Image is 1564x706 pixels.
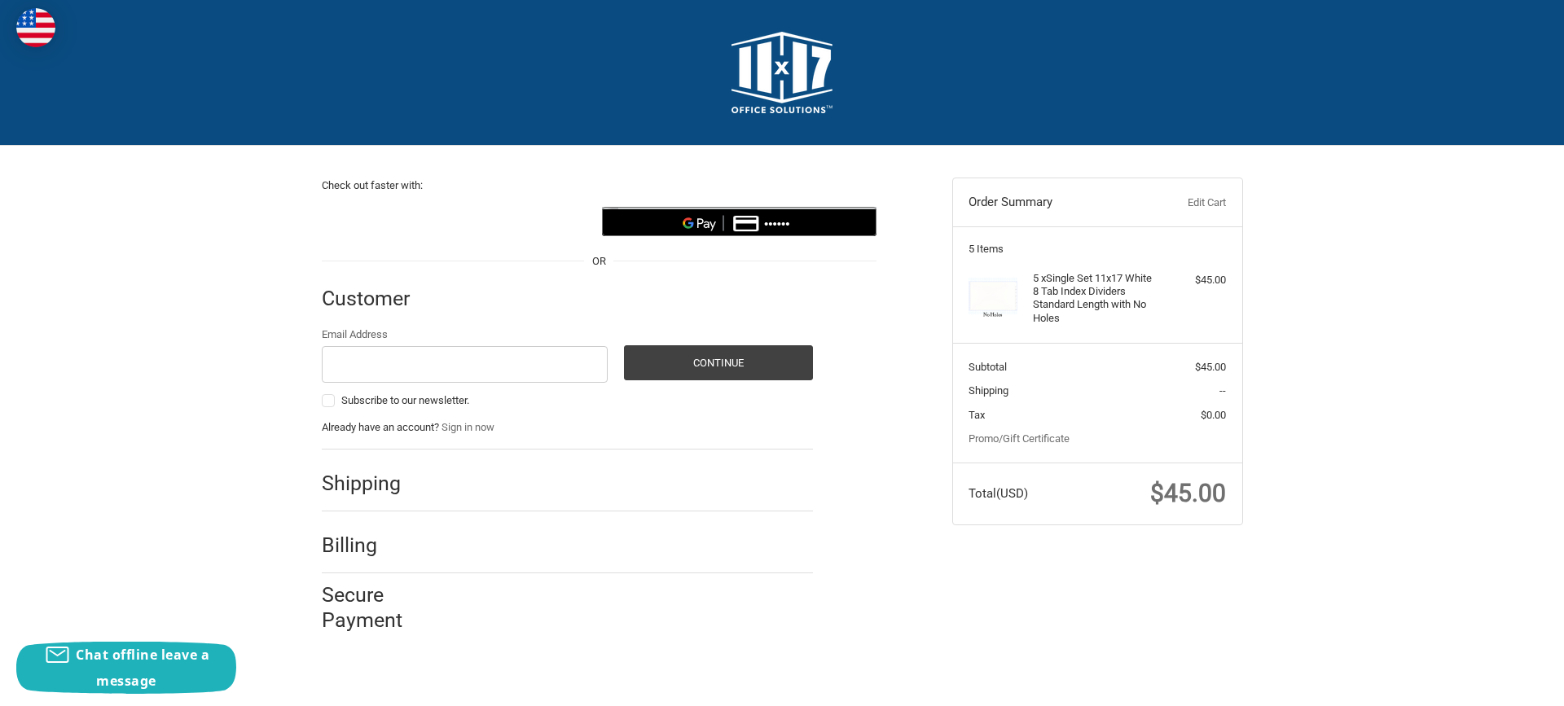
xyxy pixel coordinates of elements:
p: Already have an account? [322,419,813,436]
h2: Billing [322,533,417,558]
button: Chat offline leave a message [16,642,236,694]
span: Chat offline leave a message [76,646,209,690]
span: OR [584,253,614,270]
h2: Shipping [322,471,417,496]
button: Continue [624,345,813,380]
h2: Secure Payment [322,582,432,634]
h4: 5 x Single Set 11x17 White 8 Tab Index Dividers Standard Length with No Holes [1033,272,1158,325]
span: Total (USD) [969,486,1028,501]
h2: Customer [322,286,417,311]
span: Subscribe to our newsletter. [341,394,469,406]
span: $45.00 [1150,479,1226,507]
span: Tax [969,409,985,421]
span: Subtotal [969,361,1007,373]
h3: 5 Items [969,243,1226,256]
img: duty and tax information for United States [16,8,55,47]
a: Edit Cart [1145,195,1226,211]
h3: Order Summary [969,195,1145,211]
span: Shipping [969,384,1008,397]
label: Email Address [322,327,608,343]
span: -- [1219,384,1226,397]
text: •••••• [764,216,790,230]
span: $45.00 [1195,361,1226,373]
p: Check out faster with: [322,178,876,194]
button: Google Pay [602,207,876,236]
a: Promo/Gift Certificate [969,432,1070,445]
span: $0.00 [1201,409,1226,421]
div: $45.00 [1162,272,1226,288]
img: 11x17.com [731,32,833,113]
a: Sign in now [442,421,494,433]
